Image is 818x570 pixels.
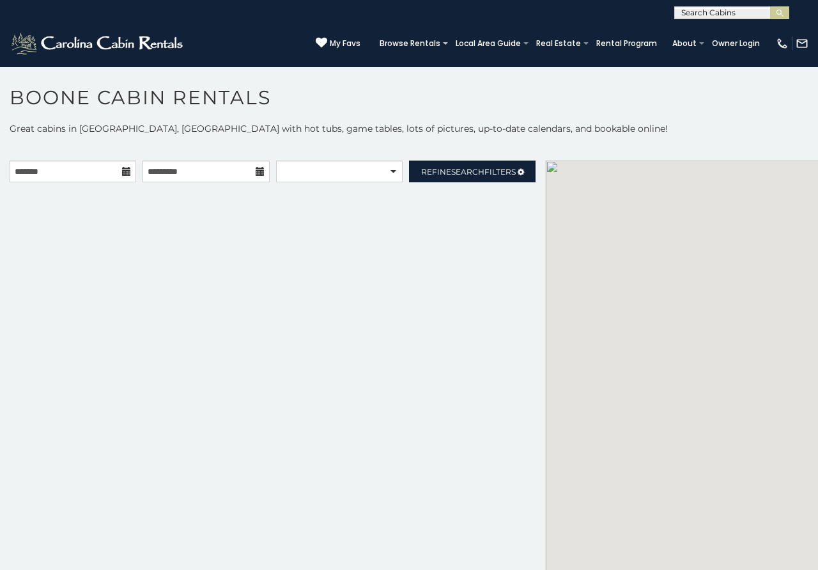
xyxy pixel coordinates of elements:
[316,37,360,50] a: My Favs
[530,35,587,52] a: Real Estate
[796,37,808,50] img: mail-regular-white.png
[666,35,703,52] a: About
[776,37,789,50] img: phone-regular-white.png
[451,167,484,177] span: Search
[706,35,766,52] a: Owner Login
[421,167,516,177] span: Refine Filters
[373,35,447,52] a: Browse Rentals
[330,38,360,49] span: My Favs
[590,35,663,52] a: Rental Program
[409,161,536,182] a: RefineSearchFilters
[10,31,187,56] img: White-1-2.png
[449,35,527,52] a: Local Area Guide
